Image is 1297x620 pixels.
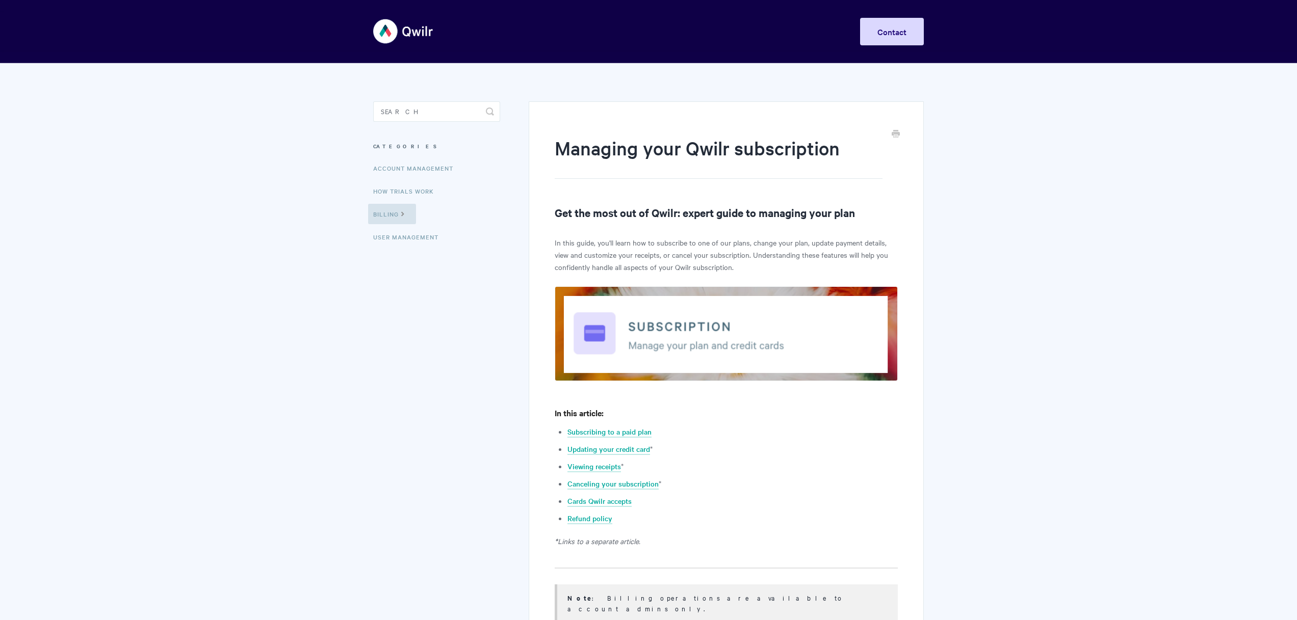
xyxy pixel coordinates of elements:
strong: Get the most out of Qwilr: expert guide to managing your plan [555,205,855,220]
p: In this guide, you'll learn how to subscribe to one of our plans, change your plan, update paymen... [555,236,898,273]
input: Search [373,101,500,122]
div: : Billing operations are available to account admins only. [567,592,885,614]
a: Contact [860,18,924,45]
a: Billing [368,204,416,224]
a: Cards Qwilr accepts [567,496,632,507]
a: Updating your credit card [567,444,650,455]
a: Print this Article [892,129,900,140]
h1: Managing your Qwilr subscription [555,135,883,179]
em: Links to a separate article. [558,536,640,546]
a: Subscribing to a paid plan [567,426,652,438]
a: User Management [373,227,446,247]
strong: In this article: [555,407,604,418]
img: file-4sbU5e31Hi.png [555,286,898,381]
a: Viewing receipts [567,461,621,472]
a: Refund policy [567,513,612,524]
h3: Categories [373,137,500,155]
a: How Trials Work [373,181,442,201]
img: Qwilr Help Center [373,12,434,50]
a: Canceling your subscription [567,478,659,490]
strong: Note [567,593,592,603]
a: Account Management [373,158,461,178]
